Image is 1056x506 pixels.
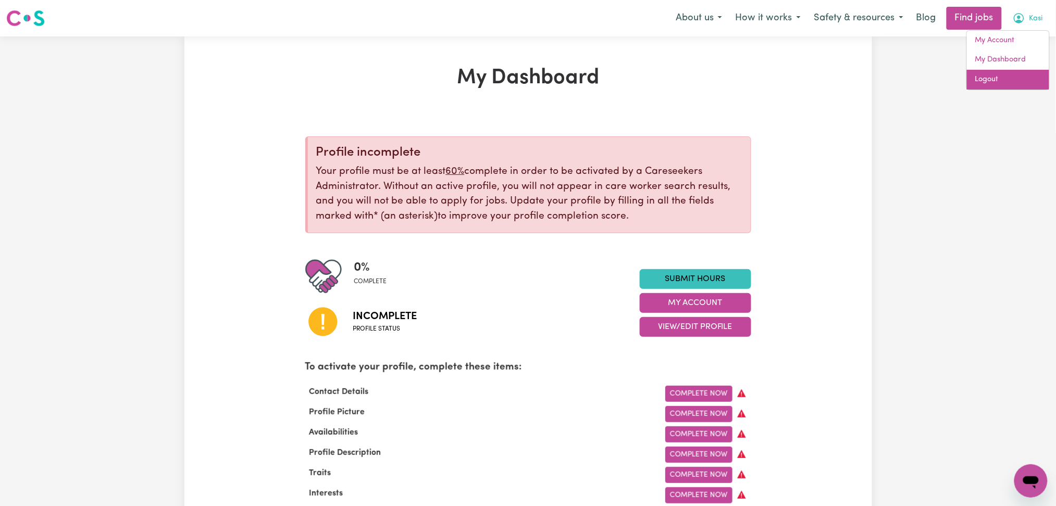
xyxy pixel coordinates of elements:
[947,7,1002,30] a: Find jobs
[967,31,1049,50] a: My Account
[353,309,417,324] span: Incomplete
[967,70,1049,90] a: Logout
[669,7,729,29] button: About us
[316,165,742,224] p: Your profile must be at least complete in order to be activated by a Careseekers Administrator. W...
[353,324,417,334] span: Profile status
[640,293,751,313] button: My Account
[665,426,732,442] a: Complete Now
[640,317,751,337] button: View/Edit Profile
[316,145,742,160] div: Profile incomplete
[6,9,45,28] img: Careseekers logo
[729,7,807,29] button: How it works
[305,489,347,498] span: Interests
[640,269,751,289] a: Submit Hours
[305,428,363,437] span: Availabilities
[1029,13,1043,24] span: Kasi
[354,277,387,286] span: complete
[354,258,395,295] div: Profile completeness: 0%
[1014,464,1048,498] iframe: Button to launch messaging window
[305,66,751,91] h1: My Dashboard
[665,406,732,422] a: Complete Now
[807,7,910,29] button: Safety & resources
[665,386,732,402] a: Complete Now
[305,388,373,396] span: Contact Details
[374,211,438,221] span: an asterisk
[305,408,369,416] span: Profile Picture
[1006,7,1050,29] button: My Account
[665,447,732,463] a: Complete Now
[966,30,1050,90] div: My Account
[354,258,387,277] span: 0 %
[665,467,732,483] a: Complete Now
[6,6,45,30] a: Careseekers logo
[305,469,336,477] span: Traits
[967,50,1049,70] a: My Dashboard
[665,487,732,503] a: Complete Now
[446,167,465,176] u: 60%
[910,7,942,30] a: Blog
[305,360,751,375] p: To activate your profile, complete these items:
[305,449,386,457] span: Profile Description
